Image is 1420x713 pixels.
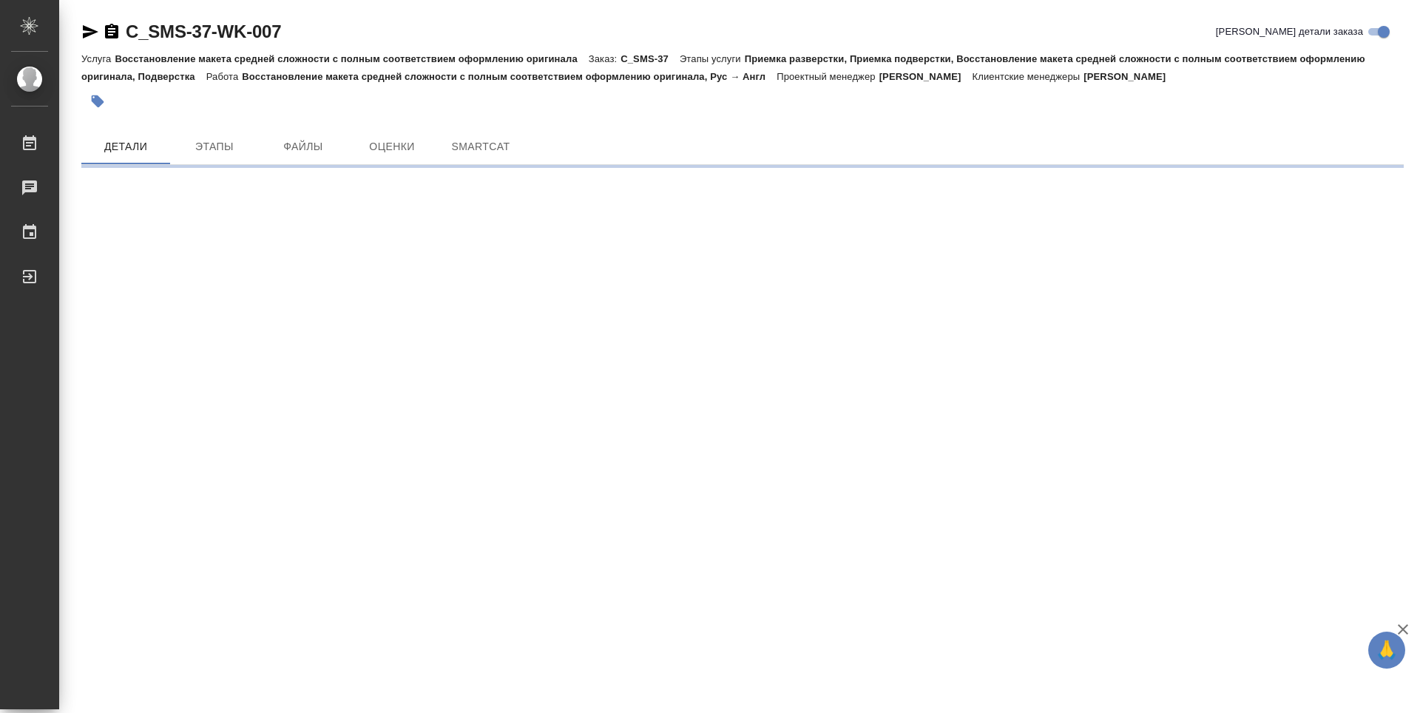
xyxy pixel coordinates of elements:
button: Скопировать ссылку для ЯМессенджера [81,23,99,41]
span: [PERSON_NAME] детали заказа [1216,24,1363,39]
p: Заказ: [589,53,621,64]
span: Оценки [356,138,427,156]
p: Услуга [81,53,115,64]
button: 🙏 [1368,632,1405,669]
p: Этапы услуги [680,53,745,64]
button: Добавить тэг [81,85,114,118]
span: SmartCat [445,138,516,156]
span: Детали [90,138,161,156]
p: Восстановление макета средней сложности с полным соответствием оформлению оригинала, Рус → Англ [242,71,777,82]
span: Файлы [268,138,339,156]
p: Клиентские менеджеры [973,71,1084,82]
a: C_SMS-37-WK-007 [126,21,281,41]
p: Работа [206,71,243,82]
span: 🙏 [1374,635,1399,666]
button: Скопировать ссылку [103,23,121,41]
p: Проектный менеджер [777,71,879,82]
p: Восстановление макета средней сложности с полным соответствием оформлению оригинала [115,53,588,64]
p: C_SMS-37 [621,53,680,64]
span: Этапы [179,138,250,156]
p: [PERSON_NAME] [1083,71,1177,82]
p: [PERSON_NAME] [879,71,973,82]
